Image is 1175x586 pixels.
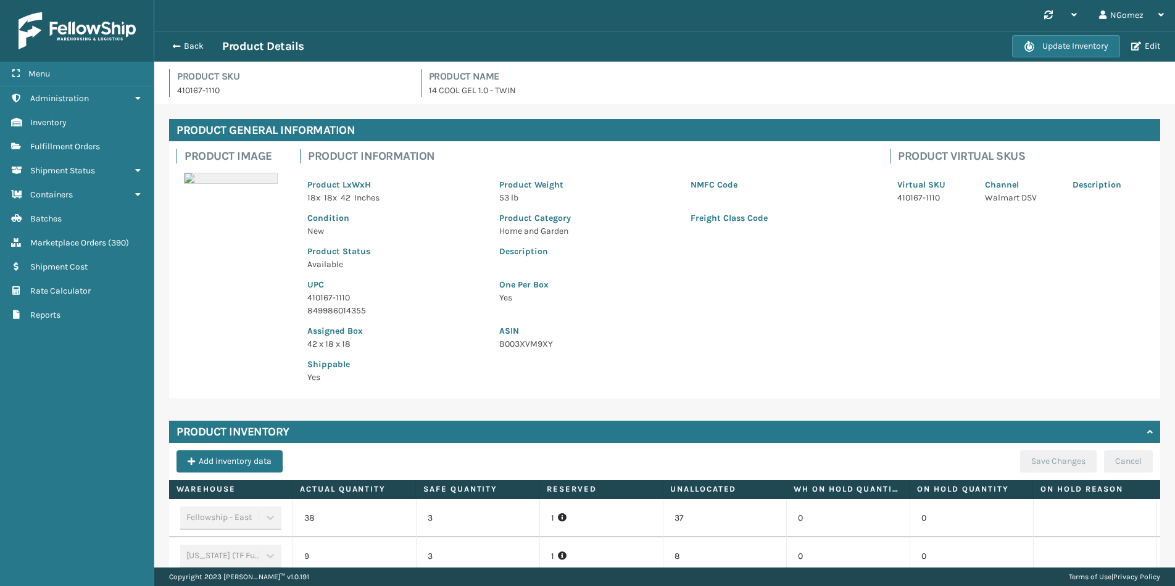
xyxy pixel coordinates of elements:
[307,258,484,271] p: Available
[308,149,875,163] h4: Product Information
[786,499,910,537] td: 0
[1012,35,1120,57] button: Update Inventory
[184,173,278,184] img: 51104088640_40f294f443_o-scaled-700x700.jpg
[165,41,222,52] button: Back
[176,450,283,473] button: Add inventory data
[1020,450,1097,473] button: Save Changes
[307,225,484,237] p: New
[1104,450,1153,473] button: Cancel
[663,499,786,537] td: 37
[499,192,518,203] span: 53 lb
[917,484,1025,495] label: On Hold Quantity
[499,324,868,337] p: ASIN
[663,537,786,576] td: 8
[985,178,1058,191] p: Channel
[551,550,652,563] p: 1
[307,337,484,350] p: 42 x 18 x 18
[30,262,88,272] span: Shipment Cost
[19,12,136,49] img: logo
[30,237,106,248] span: Marketplace Orders
[499,178,676,191] p: Product Weight
[910,499,1033,537] td: 0
[897,191,970,204] p: 410167-1110
[985,191,1058,204] p: Walmart DSV
[1127,41,1164,52] button: Edit
[910,537,1033,576] td: 0
[30,213,62,224] span: Batches
[499,291,868,304] p: Yes
[307,324,484,337] p: Assigned Box
[30,310,60,320] span: Reports
[169,119,1160,141] h4: Product General Information
[499,225,676,237] p: Home and Garden
[670,484,778,495] label: Unallocated
[691,212,868,225] p: Freight Class Code
[423,484,531,495] label: Safe Quantity
[794,484,902,495] label: WH On hold quantity
[429,69,1161,84] h4: Product Name
[185,149,285,163] h4: Product Image
[307,278,484,291] p: UPC
[293,499,416,537] td: 38
[898,149,1153,163] h4: Product Virtual SKUs
[293,537,416,576] td: 9
[786,537,910,576] td: 0
[1113,572,1160,581] a: Privacy Policy
[30,286,91,296] span: Rate Calculator
[108,237,129,248] span: ( 390 )
[341,192,351,203] span: 42
[499,337,868,350] p: B003XVM9XY
[176,484,284,495] label: Warehouse
[30,165,95,176] span: Shipment Status
[177,84,406,97] p: 410167-1110
[1040,484,1148,495] label: On Hold Reason
[300,484,408,495] label: Actual Quantity
[30,141,100,152] span: Fulfillment Orders
[307,358,484,371] p: Shippable
[177,69,406,84] h4: Product SKU
[354,192,380,203] span: Inches
[1069,567,1160,586] div: |
[551,512,652,524] p: 1
[416,537,539,576] td: 3
[307,192,320,203] span: 18 x
[307,245,484,258] p: Product Status
[176,424,289,439] h4: Product Inventory
[897,178,970,191] p: Virtual SKU
[307,178,484,191] p: Product LxWxH
[30,189,73,200] span: Containers
[324,192,337,203] span: 18 x
[30,93,89,104] span: Administration
[499,278,868,291] p: One Per Box
[307,304,484,317] p: 849986014355
[547,484,655,495] label: Reserved
[307,291,484,304] p: 410167-1110
[1069,572,1111,581] a: Terms of Use
[499,245,868,258] p: Description
[30,117,67,128] span: Inventory
[499,212,676,225] p: Product Category
[307,371,484,384] p: Yes
[416,499,539,537] td: 3
[222,39,304,54] h3: Product Details
[169,567,309,586] p: Copyright 2023 [PERSON_NAME]™ v 1.0.191
[307,212,484,225] p: Condition
[429,84,1161,97] p: 14 COOL GEL 1.0 - TWIN
[28,68,50,79] span: Menu
[1073,178,1145,191] p: Description
[691,178,868,191] p: NMFC Code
